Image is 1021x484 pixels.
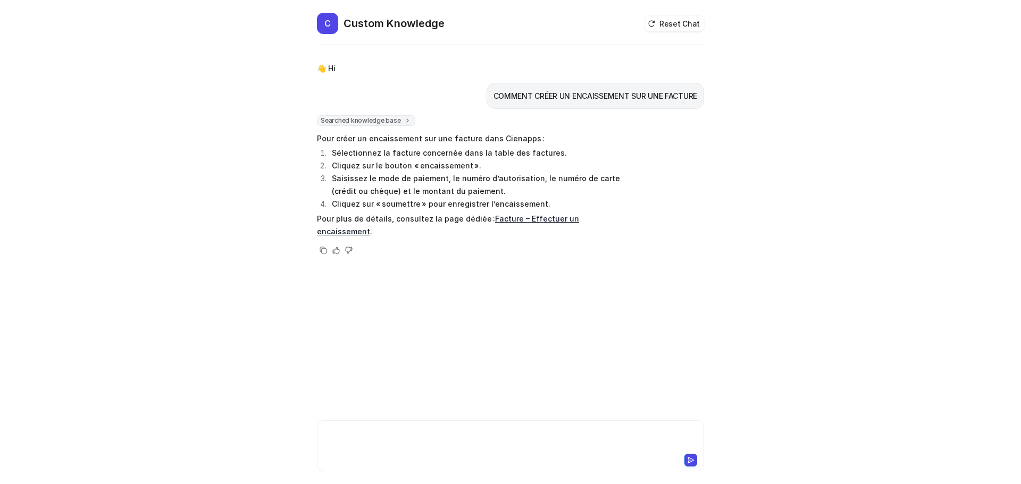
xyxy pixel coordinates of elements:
[329,147,628,159] li: Sélectionnez la facture concernée dans la table des factures.
[317,62,336,75] p: 👋 Hi
[493,90,697,103] p: COMMENT CRÉER UN ENCAISSEMENT SUR UNE FACTURE
[317,115,415,126] span: Searched knowledge base
[329,198,628,210] li: Cliquez sur « soumettre » pour enregistrer l’encaissement.
[645,16,704,31] button: Reset Chat
[329,172,628,198] li: Saisissez le mode de paiement, le numéro d’autorisation, le numéro de carte (crédit ou chèque) et...
[317,13,338,34] span: C
[317,213,628,238] p: Pour plus de détails, consultez la page dédiée : .
[329,159,628,172] li: Cliquez sur le bouton « encaissement ».
[317,214,579,236] a: Facture – Effectuer un encaissement
[317,132,628,145] p: Pour créer un encaissement sur une facture dans Cienapps :
[344,16,445,31] h2: Custom Knowledge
